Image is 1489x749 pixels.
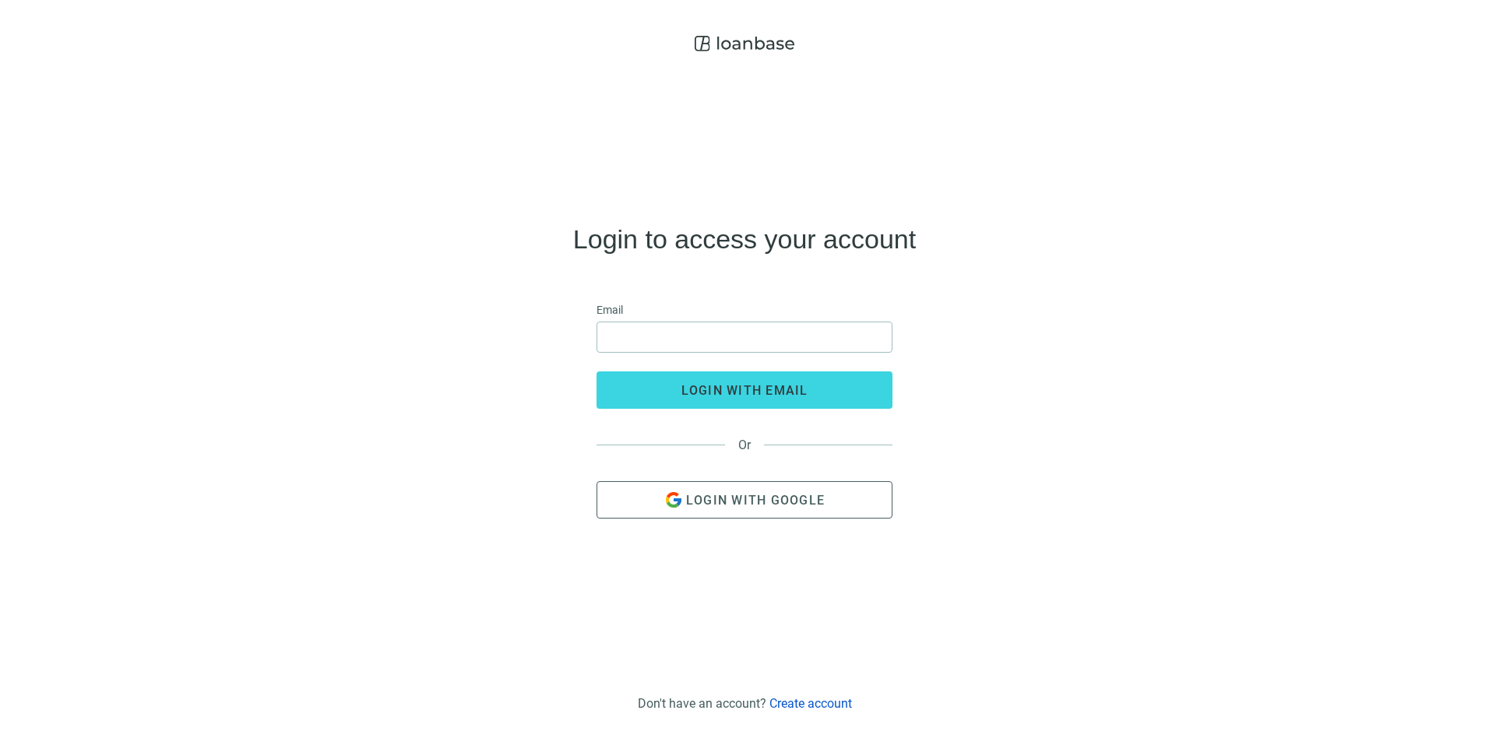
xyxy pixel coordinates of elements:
button: login with email [597,371,892,409]
a: Create account [769,696,852,711]
span: Email [597,301,623,318]
span: login with email [681,383,808,398]
span: Login with Google [686,493,825,508]
button: Login with Google [597,481,892,519]
div: Don't have an account? [638,696,852,711]
span: Or [725,438,764,452]
h4: Login to access your account [573,227,916,251]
